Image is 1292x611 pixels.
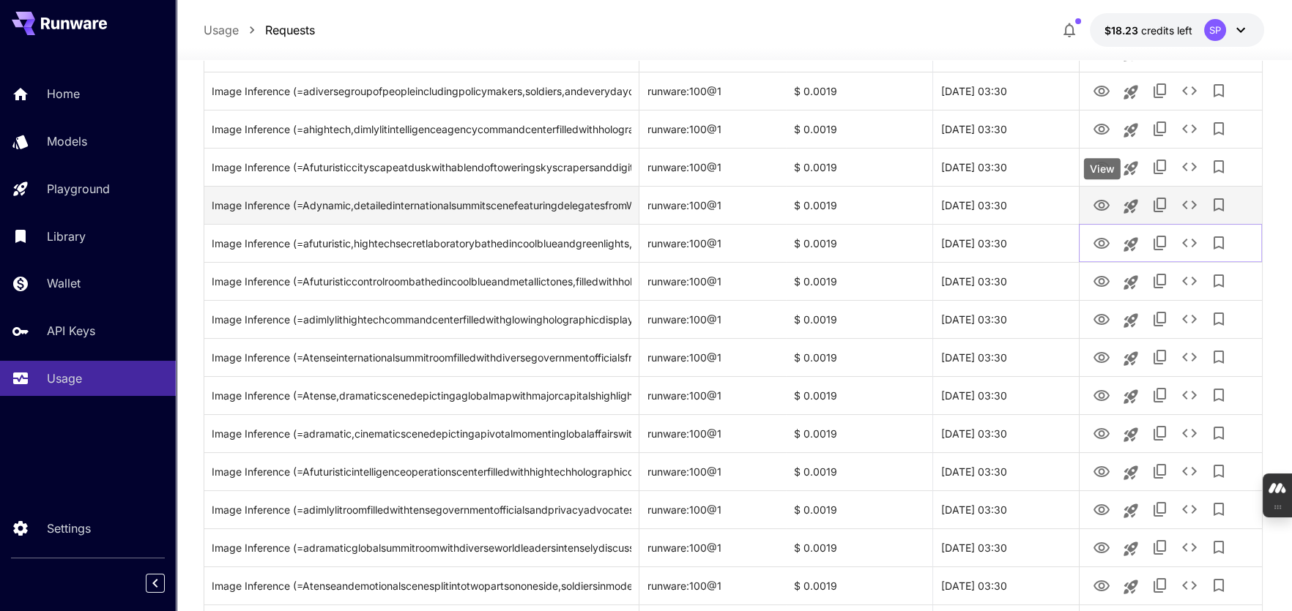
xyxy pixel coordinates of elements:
div: Click to copy prompt [212,110,631,148]
button: Copy TaskUUID [1146,419,1175,448]
button: Copy TaskUUID [1146,304,1175,334]
button: See details [1175,304,1204,334]
button: Copy TaskUUID [1146,114,1175,143]
button: Copy TaskUUID [1146,571,1175,600]
div: $ 0.0019 [786,224,932,262]
button: Add to library [1204,342,1233,372]
span: credits left [1141,24,1192,37]
button: Launch in playground [1116,496,1146,525]
div: 22 Sep, 2025 03:30 [932,414,1079,452]
div: $ 0.0019 [786,148,932,186]
button: See details [1175,342,1204,372]
button: Launch in playground [1116,458,1146,487]
div: 22 Sep, 2025 03:30 [932,300,1079,338]
button: Add to library [1204,76,1233,105]
span: $18.23 [1104,24,1141,37]
div: runware:100@1 [639,110,786,148]
button: View [1087,342,1116,372]
button: View [1087,494,1116,524]
button: See details [1175,419,1204,448]
div: Click to copy prompt [212,567,631,604]
p: Settings [47,520,91,537]
p: Library [47,228,86,245]
button: See details [1175,190,1204,220]
button: Copy TaskUUID [1146,190,1175,220]
div: runware:100@1 [639,528,786,566]
p: Playground [47,180,110,198]
div: runware:100@1 [639,376,786,414]
div: Click to copy prompt [212,339,631,376]
button: Launch in playground [1116,420,1146,449]
div: 22 Sep, 2025 03:30 [932,224,1079,262]
button: See details [1175,266,1204,296]
button: Launch in playground [1116,230,1146,259]
button: Launch in playground [1116,268,1146,297]
div: runware:100@1 [639,72,786,110]
button: Copy TaskUUID [1146,266,1175,296]
div: runware:100@1 [639,566,786,604]
button: Launch in playground [1116,382,1146,411]
button: Launch in playground [1116,154,1146,183]
div: runware:100@1 [639,262,786,300]
button: Add to library [1204,266,1233,296]
p: API Keys [47,322,95,340]
button: Add to library [1204,152,1233,181]
button: View [1087,228,1116,258]
button: Launch in playground [1116,306,1146,335]
div: runware:100@1 [639,338,786,376]
div: 22 Sep, 2025 03:30 [932,148,1079,186]
button: Copy TaskUUID [1146,381,1175,410]
div: Click to copy prompt [212,72,631,110]
button: Add to library [1204,419,1233,448]
button: See details [1175,571,1204,600]
button: View [1087,570,1116,600]
button: Copy TaskUUID [1146,228,1175,258]
div: 22 Sep, 2025 03:30 [932,452,1079,490]
div: Collapse sidebar [157,570,176,596]
button: Copy TaskUUID [1146,533,1175,562]
div: $ 0.0019 [786,300,932,338]
div: Click to copy prompt [212,187,631,224]
button: See details [1175,76,1204,105]
p: Wallet [47,274,81,292]
div: SP [1204,19,1226,41]
button: See details [1175,381,1204,410]
div: 22 Sep, 2025 03:30 [932,186,1079,224]
div: runware:100@1 [639,186,786,224]
div: Click to copy prompt [212,225,631,262]
div: $ 0.0019 [786,110,932,148]
div: 22 Sep, 2025 03:30 [932,490,1079,528]
button: Launch in playground [1116,192,1146,221]
div: 22 Sep, 2025 03:30 [932,566,1079,604]
button: See details [1175,533,1204,562]
button: View [1087,113,1116,143]
div: $ 0.0019 [786,376,932,414]
button: See details [1175,228,1204,258]
button: Copy TaskUUID [1146,342,1175,372]
p: Usage [204,21,239,39]
button: Copy TaskUUID [1146,152,1175,181]
p: Models [47,132,87,150]
button: View [1087,190,1116,220]
div: Click to copy prompt [212,301,631,338]
div: $ 0.0019 [786,566,932,604]
button: Copy TaskUUID [1146,76,1175,105]
div: $ 0.0019 [786,338,932,376]
button: View [1087,532,1116,562]
button: Add to library [1204,114,1233,143]
div: 22 Sep, 2025 03:30 [932,262,1079,300]
button: Launch in playground [1116,344,1146,373]
button: Add to library [1204,533,1233,562]
button: Launch in playground [1116,572,1146,601]
div: 22 Sep, 2025 03:30 [932,72,1079,110]
div: $ 0.0019 [786,490,932,528]
div: runware:100@1 [639,300,786,338]
button: View [1087,456,1116,486]
button: Add to library [1204,190,1233,220]
p: Home [47,85,80,102]
button: Copy TaskUUID [1146,495,1175,524]
div: runware:100@1 [639,452,786,490]
a: Requests [265,21,315,39]
div: Click to copy prompt [212,529,631,566]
